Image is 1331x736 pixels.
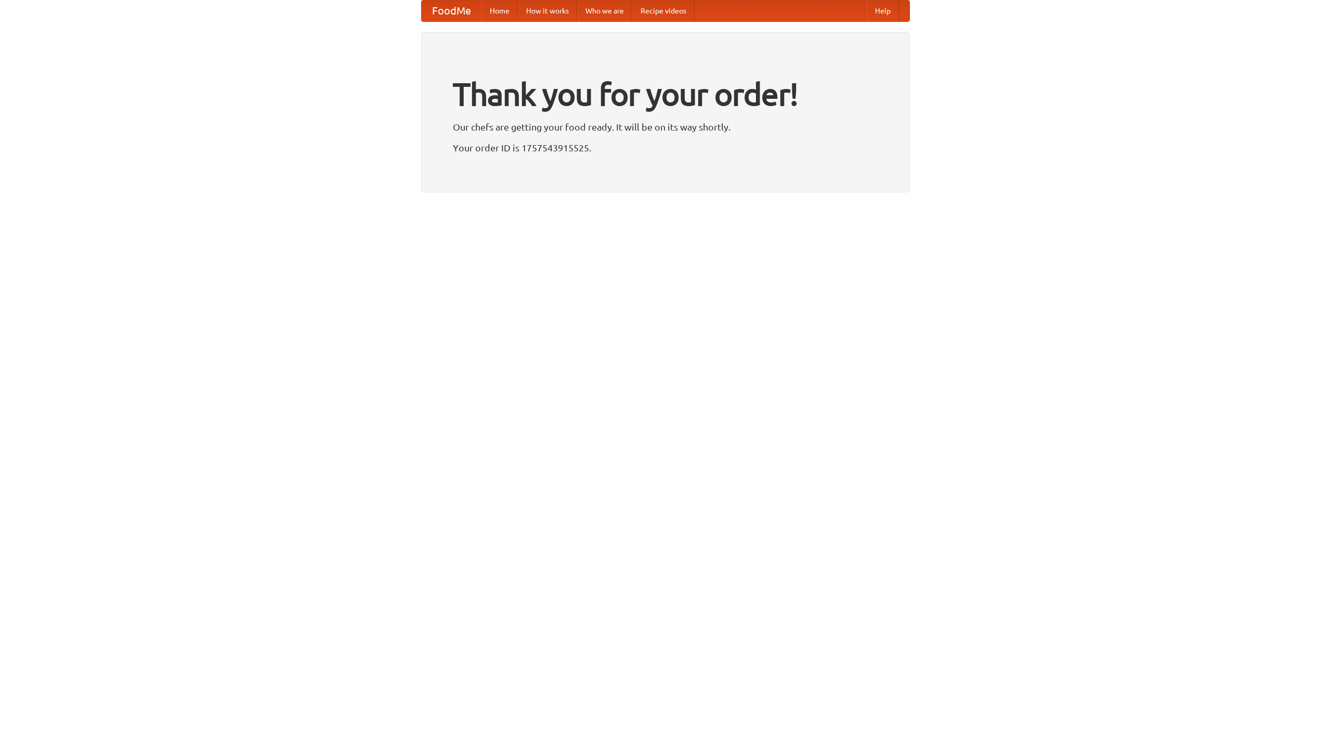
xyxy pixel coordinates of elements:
a: Home [481,1,518,21]
h1: Thank you for your order! [453,69,878,119]
a: FoodMe [422,1,481,21]
p: Our chefs are getting your food ready. It will be on its way shortly. [453,119,878,135]
p: Your order ID is 1757543915525. [453,140,878,156]
a: How it works [518,1,577,21]
a: Recipe videos [632,1,695,21]
a: Who we are [577,1,632,21]
a: Help [867,1,899,21]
